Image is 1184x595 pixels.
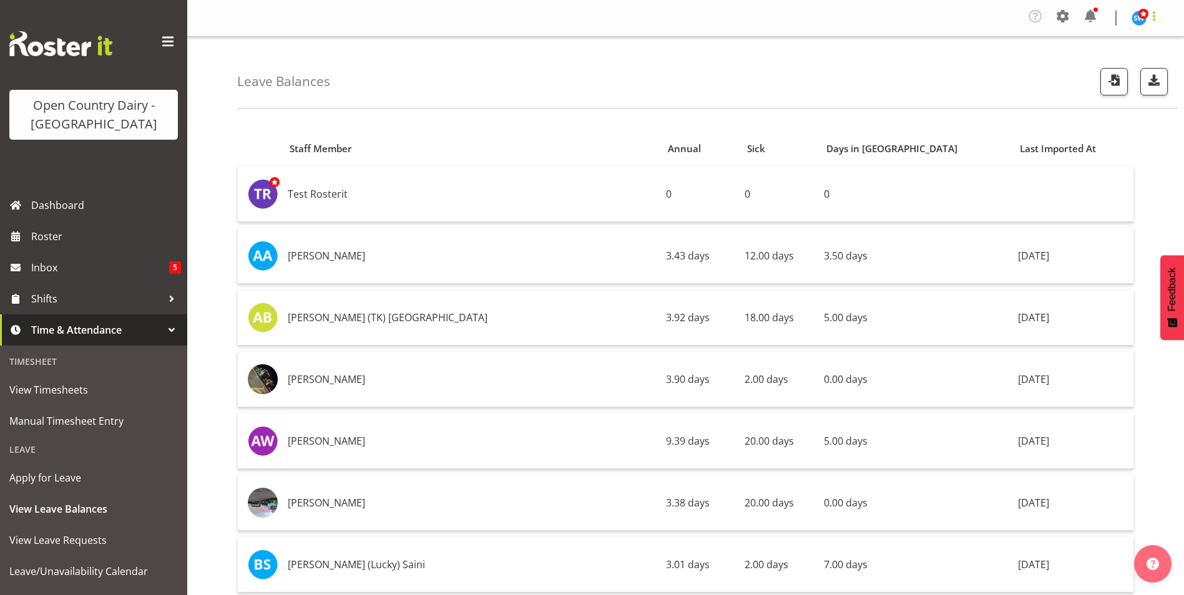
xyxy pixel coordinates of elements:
h4: Leave Balances [237,74,330,89]
div: Days in [GEOGRAPHIC_DATA] [826,142,1006,156]
img: abhilash-antony8160.jpg [248,241,278,271]
div: Last Imported At [1020,142,1126,156]
td: [PERSON_NAME] [283,228,661,284]
a: View Leave Balances [3,493,184,525]
span: [DATE] [1018,434,1049,448]
span: Apply for Leave [9,468,178,487]
span: 0 [824,187,829,201]
a: View Timesheets [3,374,184,405]
span: 3.92 days [666,311,710,324]
span: 5 [169,261,181,274]
span: View Timesheets [9,380,178,399]
div: Staff Member [290,142,653,156]
span: 5.00 days [824,434,868,448]
span: 3.38 days [666,496,710,510]
span: 0 [745,187,750,201]
span: 2.00 days [745,558,788,571]
span: 20.00 days [745,434,794,448]
span: [DATE] [1018,558,1049,571]
span: Dashboard [31,196,181,215]
div: Annual [668,142,733,156]
div: Sick [747,142,812,156]
span: 0 [666,187,672,201]
img: barry-morgan1fcdc3dbfdd87109e0eae247047b2e04.png [248,488,278,518]
span: 7.00 days [824,558,868,571]
img: help-xxl-2.png [1147,558,1159,570]
a: Apply for Leave [3,462,184,493]
span: Inbox [31,258,169,277]
span: [DATE] [1018,311,1049,324]
img: alan-bedford8161.jpg [248,302,278,332]
img: andy-webb8163.jpg [248,426,278,456]
img: amrik-singh03ac6be936c81c43ac146ad11541ec6c.png [248,364,278,394]
span: 5.00 days [824,311,868,324]
div: Open Country Dairy - [GEOGRAPHIC_DATA] [22,96,165,133]
span: 12.00 days [745,249,794,263]
span: Feedback [1167,268,1178,311]
a: View Leave Requests [3,525,184,556]
span: [DATE] [1018,496,1049,510]
button: Download Leave Balances [1140,68,1168,95]
span: [DATE] [1018,249,1049,263]
a: Manual Timesheet Entry [3,405,184,437]
span: 20.00 days [745,496,794,510]
button: Feedback - Show survey [1160,255,1184,340]
div: Timesheet [3,349,184,374]
span: 3.50 days [824,249,868,263]
td: [PERSON_NAME] [283,475,661,531]
td: [PERSON_NAME] (TK) [GEOGRAPHIC_DATA] [283,290,661,346]
span: 0.00 days [824,496,868,510]
span: Manual Timesheet Entry [9,412,178,430]
span: View Leave Balances [9,500,178,518]
span: View Leave Requests [9,531,178,549]
button: Import Leave Balances [1100,68,1128,95]
span: 3.90 days [666,372,710,386]
span: [DATE] [1018,372,1049,386]
td: [PERSON_NAME] [283,352,661,407]
span: 2.00 days [745,372,788,386]
span: 3.43 days [666,249,710,263]
td: [PERSON_NAME] [283,414,661,469]
td: [PERSON_NAME] (Lucky) Saini [283,537,661,593]
span: Shifts [31,289,162,308]
span: Time & Attendance [31,321,162,339]
span: 3.01 days [666,558,710,571]
span: Leave/Unavailability Calendar [9,562,178,581]
span: 9.39 days [666,434,710,448]
a: Leave/Unavailability Calendar [3,556,184,587]
img: Rosterit website logo [9,31,112,56]
img: test-rosterit7563.jpg [248,179,278,209]
img: bhupinder-saini8168.jpg [248,549,278,579]
td: Test Rosterit [283,167,661,222]
span: 18.00 days [745,311,794,324]
span: Roster [31,227,181,246]
img: steve-webb7510.jpg [1132,11,1147,26]
span: 0.00 days [824,372,868,386]
div: Leave [3,437,184,462]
